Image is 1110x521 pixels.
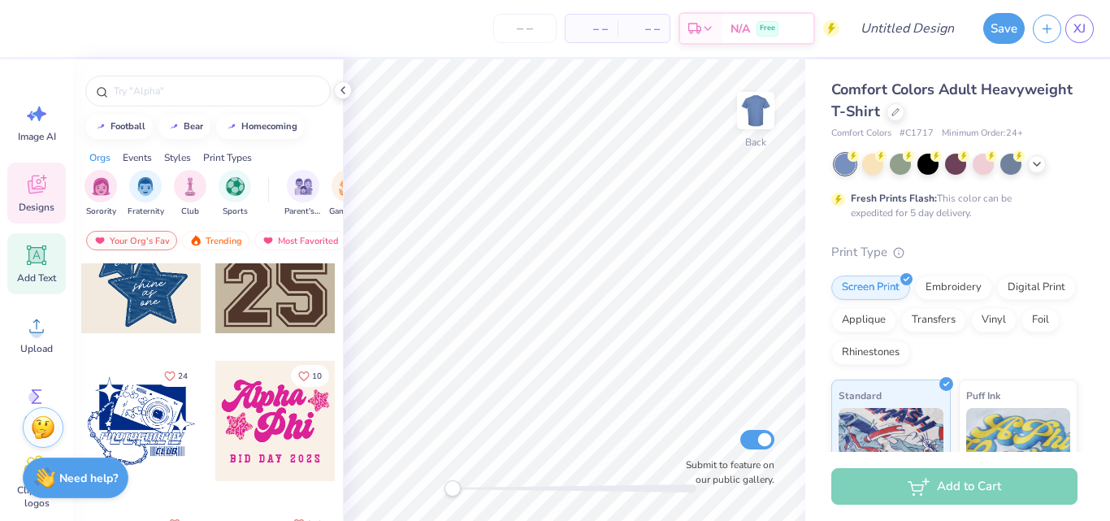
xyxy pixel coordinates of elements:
div: Vinyl [971,308,1017,332]
div: Screen Print [831,276,910,300]
div: filter for Parent's Weekend [284,170,322,218]
div: filter for Fraternity [128,170,164,218]
img: Standard [839,408,943,489]
div: filter for Sports [219,170,251,218]
div: Orgs [89,150,111,165]
div: Digital Print [997,276,1076,300]
span: N/A [731,20,750,37]
div: Applique [831,308,896,332]
strong: Need help? [59,471,118,486]
input: Try "Alpha" [112,83,320,99]
button: bear [158,115,210,139]
input: Untitled Design [848,12,967,45]
button: filter button [219,170,251,218]
button: Save [983,13,1025,44]
span: Parent's Weekend [284,206,322,218]
img: trending.gif [189,235,202,246]
button: Like [291,365,329,387]
div: Your Org's Fav [86,231,177,250]
img: Back [739,94,772,127]
div: Trending [182,231,249,250]
img: Club Image [181,177,199,196]
div: Back [745,135,766,150]
button: football [85,115,153,139]
span: Image AI [18,130,56,143]
img: Puff Ink [966,408,1071,489]
strong: Fresh Prints Flash: [851,192,937,205]
span: Sorority [86,206,116,218]
div: Most Favorited [254,231,346,250]
span: Comfort Colors Adult Heavyweight T-Shirt [831,80,1073,121]
div: Print Type [831,243,1077,262]
div: Embroidery [915,276,992,300]
label: Submit to feature on our public gallery. [677,458,774,487]
span: Puff Ink [966,387,1000,404]
div: filter for Sorority [85,170,117,218]
a: XJ [1065,15,1094,43]
span: Standard [839,387,882,404]
button: filter button [85,170,117,218]
span: – – [627,20,660,37]
span: Free [760,23,775,34]
div: filter for Game Day [329,170,366,218]
div: Accessibility label [444,480,461,497]
span: # C1717 [900,127,934,141]
span: Upload [20,342,53,355]
span: Minimum Order: 24 + [942,127,1023,141]
div: homecoming [241,122,297,131]
span: 10 [312,372,322,380]
div: Styles [164,150,191,165]
span: Fraternity [128,206,164,218]
span: XJ [1073,20,1086,38]
span: 24 [178,372,188,380]
span: Club [181,206,199,218]
img: most_fav.gif [93,235,106,246]
div: football [111,122,145,131]
span: Sports [223,206,248,218]
img: Game Day Image [339,177,358,196]
div: Foil [1021,308,1060,332]
span: Comfort Colors [831,127,891,141]
button: filter button [329,170,366,218]
img: trend_line.gif [167,122,180,132]
button: Like [157,365,195,387]
img: most_fav.gif [262,235,275,246]
div: Events [123,150,152,165]
div: This color can be expedited for 5 day delivery. [851,191,1051,220]
div: Print Types [203,150,252,165]
span: Clipart & logos [10,484,63,510]
button: filter button [174,170,206,218]
img: Parent's Weekend Image [294,177,313,196]
img: Fraternity Image [137,177,154,196]
span: – – [575,20,608,37]
span: Add Text [17,271,56,284]
span: Game Day [329,206,366,218]
div: Transfers [901,308,966,332]
button: homecoming [216,115,305,139]
img: Sports Image [226,177,245,196]
img: trend_line.gif [225,122,238,132]
img: trend_line.gif [94,122,107,132]
div: Rhinestones [831,341,910,365]
img: Sorority Image [92,177,111,196]
button: filter button [284,170,322,218]
span: Designs [19,201,54,214]
input: – – [493,14,557,43]
button: filter button [128,170,164,218]
div: bear [184,122,203,131]
div: filter for Club [174,170,206,218]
